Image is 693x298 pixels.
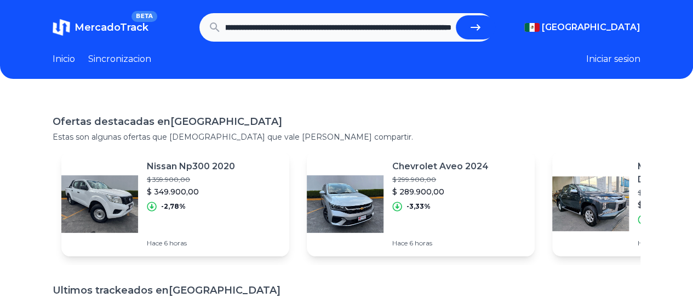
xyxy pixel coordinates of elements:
[147,239,235,248] p: Hace 6 horas
[75,21,148,33] span: MercadoTrack
[147,160,235,173] p: Nissan Np300 2020
[147,175,235,184] p: $ 359.900,00
[586,53,640,66] button: Iniciar sesion
[53,131,640,142] p: Estas son algunas ofertas que [DEMOGRAPHIC_DATA] que vale [PERSON_NAME] compartir.
[161,202,186,211] p: -2,78%
[524,23,540,32] img: Mexico
[53,19,148,36] a: MercadoTrackBETA
[53,19,70,36] img: MercadoTrack
[53,283,640,298] h1: Ultimos trackeados en [GEOGRAPHIC_DATA]
[307,165,383,242] img: Featured image
[53,114,640,129] h1: Ofertas destacadas en [GEOGRAPHIC_DATA]
[552,165,629,242] img: Featured image
[53,53,75,66] a: Inicio
[131,11,157,22] span: BETA
[392,239,489,248] p: Hace 6 horas
[61,151,289,256] a: Featured imageNissan Np300 2020$ 359.900,00$ 349.900,00-2,78%Hace 6 horas
[61,165,138,242] img: Featured image
[524,21,640,34] button: [GEOGRAPHIC_DATA]
[392,175,489,184] p: $ 299.900,00
[147,186,235,197] p: $ 349.900,00
[307,151,535,256] a: Featured imageChevrolet Aveo 2024$ 299.900,00$ 289.900,00-3,33%Hace 6 horas
[542,21,640,34] span: [GEOGRAPHIC_DATA]
[392,160,489,173] p: Chevrolet Aveo 2024
[88,53,151,66] a: Sincronizacion
[406,202,431,211] p: -3,33%
[392,186,489,197] p: $ 289.900,00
